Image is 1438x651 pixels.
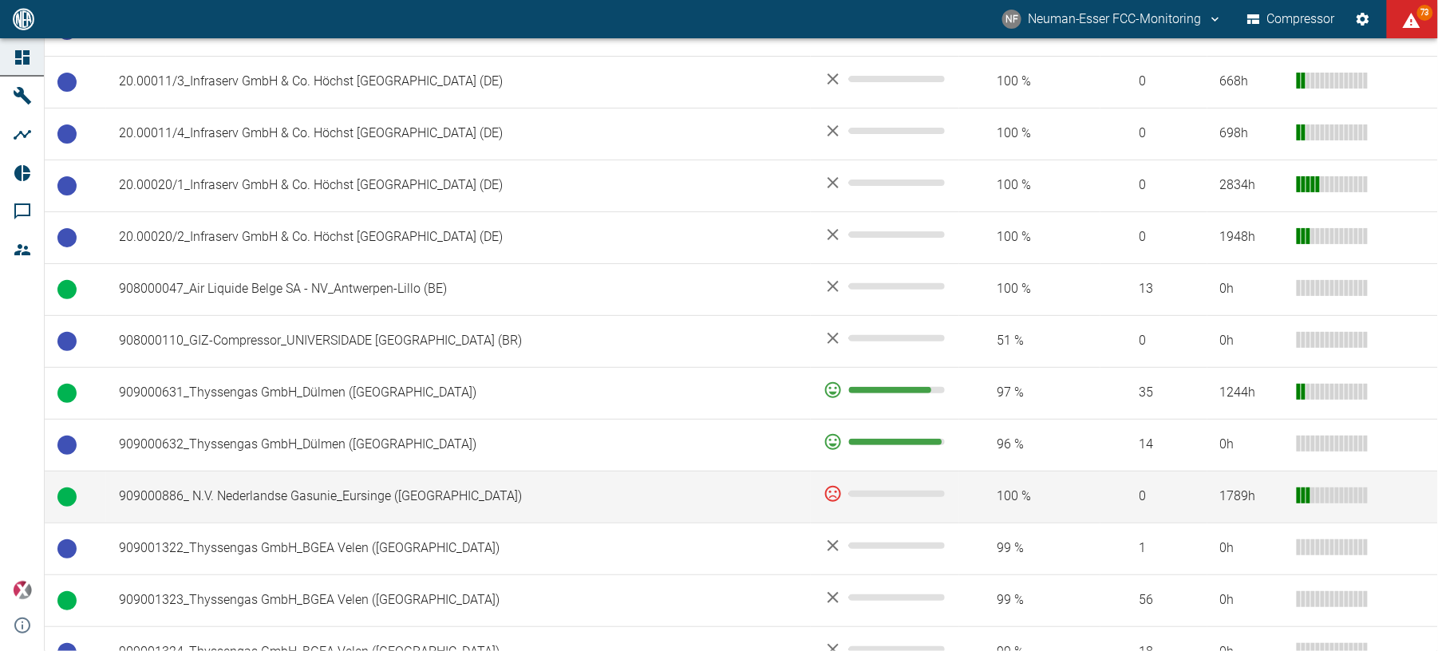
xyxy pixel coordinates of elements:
td: 20.00020/2_Infraserv GmbH & Co. Höchst [GEOGRAPHIC_DATA] (DE) [106,211,811,263]
span: 100 % [972,280,1088,298]
span: 96 % [972,436,1088,454]
span: Betriebsbereit [57,124,77,144]
td: 909000632_Thyssengas GmbH_Dülmen ([GEOGRAPHIC_DATA]) [106,419,811,471]
span: 13 [1113,280,1194,298]
span: Betrieb [57,384,77,403]
span: Betriebsbereit [57,228,77,247]
div: No data [824,588,946,607]
span: 100 % [972,124,1088,143]
td: 20.00011/3_Infraserv GmbH & Co. Höchst [GEOGRAPHIC_DATA] (DE) [106,56,811,108]
td: 908000047_Air Liquide Belge SA - NV_Antwerpen-Lillo (BE) [106,263,811,315]
button: Einstellungen [1349,5,1377,34]
td: 909001322_Thyssengas GmbH_BGEA Velen ([GEOGRAPHIC_DATA]) [106,523,811,574]
div: 86 % [824,381,946,400]
div: 668 h [1220,73,1284,91]
td: 908000110_GIZ-Compressor_UNIVERSIDADE [GEOGRAPHIC_DATA] (BR) [106,315,811,367]
span: Betrieb [57,591,77,610]
div: No data [824,69,946,89]
span: Betriebsbereit [57,539,77,558]
span: 0 [1113,332,1194,350]
span: Betriebsbereit [57,73,77,92]
div: No data [824,121,946,140]
div: 0 h [1220,436,1284,454]
span: 0 [1113,228,1194,247]
span: Betriebsbereit [57,176,77,195]
div: 0 h [1220,591,1284,610]
div: 1244 h [1220,384,1284,402]
span: 100 % [972,228,1088,247]
div: 97 % [824,432,946,452]
span: Betriebsbereit [57,332,77,351]
td: 20.00011/4_Infraserv GmbH & Co. Höchst [GEOGRAPHIC_DATA] (DE) [106,108,811,160]
span: 73 [1417,5,1433,21]
div: 0 h [1220,332,1284,350]
td: 909001323_Thyssengas GmbH_BGEA Velen ([GEOGRAPHIC_DATA]) [106,574,811,626]
button: fcc-monitoring@neuman-esser.com [1000,5,1225,34]
span: 99 % [972,539,1088,558]
div: No data [824,173,946,192]
span: 56 [1113,591,1194,610]
div: 0 h [1220,280,1284,298]
span: 100 % [972,176,1088,195]
span: 99 % [972,591,1088,610]
div: 1948 h [1220,228,1284,247]
div: No data [824,329,946,348]
div: NF [1002,10,1021,29]
div: No data [824,225,946,244]
span: Betrieb [57,280,77,299]
span: 14 [1113,436,1194,454]
div: 0 h [1220,539,1284,558]
span: 35 [1113,384,1194,402]
td: 20.00020/1_Infraserv GmbH & Co. Höchst [GEOGRAPHIC_DATA] (DE) [106,160,811,211]
span: Betriebsbereit [57,436,77,455]
span: 100 % [972,73,1088,91]
div: No data [824,536,946,555]
div: No data [824,277,946,296]
td: 909000886_ N.V. Nederlandse Gasunie_Eursinge ([GEOGRAPHIC_DATA]) [106,471,811,523]
span: 100 % [972,487,1088,506]
div: 2834 h [1220,176,1284,195]
span: 0 [1113,124,1194,143]
img: Xplore Logo [13,581,32,600]
img: logo [11,8,36,30]
span: 0 [1113,73,1194,91]
div: 698 h [1220,124,1284,143]
span: 51 % [972,332,1088,350]
div: 1789 h [1220,487,1284,506]
span: 97 % [972,384,1088,402]
span: 1 [1113,539,1194,558]
span: 0 [1113,487,1194,506]
span: 0 [1113,176,1194,195]
td: 909000631_Thyssengas GmbH_Dülmen ([GEOGRAPHIC_DATA]) [106,367,811,419]
span: Betrieb [57,487,77,507]
button: Compressor [1244,5,1339,34]
div: 0 % [824,484,946,503]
